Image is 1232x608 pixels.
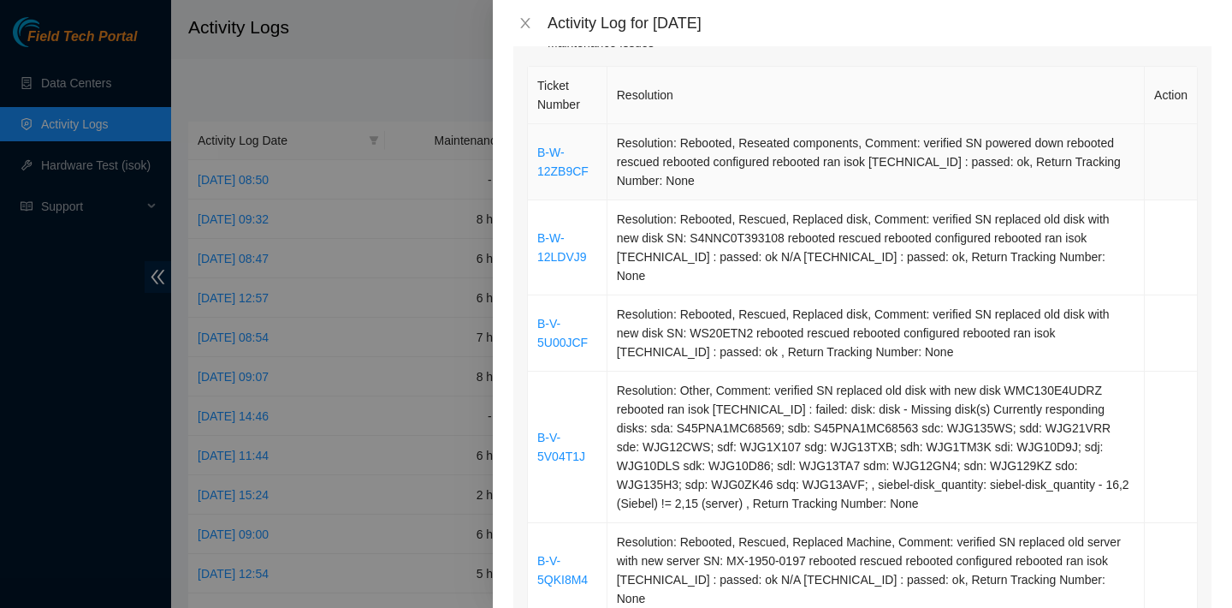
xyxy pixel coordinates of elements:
[537,431,585,463] a: B-V-5V04T1J
[607,200,1145,295] td: Resolution: Rebooted, Rescued, Replaced disk, Comment: verified SN replaced old disk with new dis...
[607,124,1145,200] td: Resolution: Rebooted, Reseated components, Comment: verified SN powered down rebooted rescued reb...
[513,15,537,32] button: Close
[537,146,589,178] a: B-W-12ZB9CF
[518,16,532,30] span: close
[607,295,1145,372] td: Resolution: Rebooted, Rescued, Replaced disk, Comment: verified SN replaced old disk with new dis...
[537,554,588,587] a: B-V-5QKI8M4
[537,317,588,349] a: B-V-5U00JCF
[537,231,587,264] a: B-W-12LDVJ9
[548,14,1211,33] div: Activity Log for [DATE]
[607,67,1145,124] th: Resolution
[528,67,607,124] th: Ticket Number
[607,372,1145,523] td: Resolution: Other, Comment: verified SN replaced old disk with new disk WMC130E4UDRZ rebooted ran...
[1145,67,1198,124] th: Action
